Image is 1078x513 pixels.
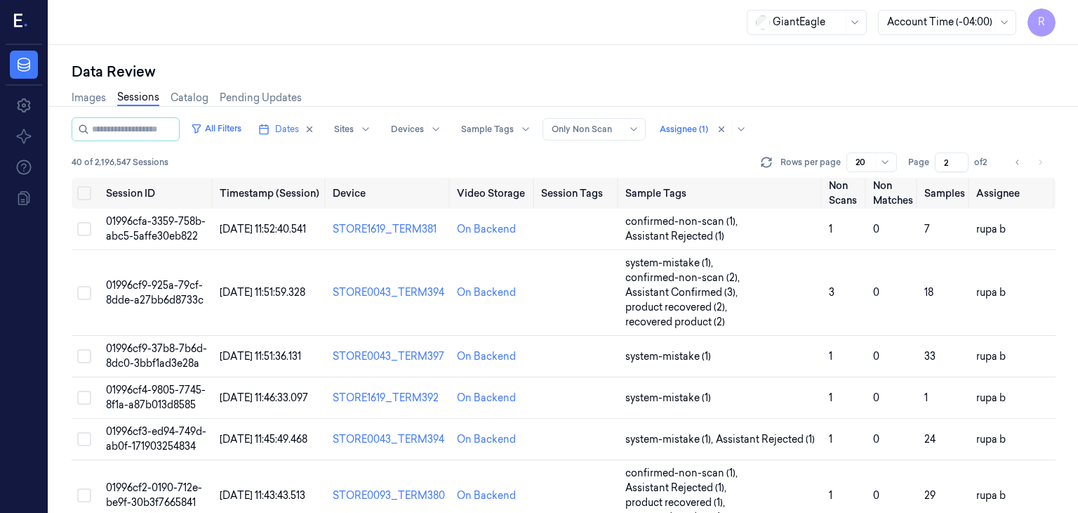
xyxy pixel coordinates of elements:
[457,488,516,503] div: On Backend
[625,495,728,510] span: product recovered (1) ,
[625,229,724,244] span: Assistant Rejected (1)
[106,425,206,453] span: 01996cf3-ed94-749d-ab0f-171903254834
[873,391,879,404] span: 0
[1027,8,1056,37] button: R
[823,178,867,209] th: Non Scans
[77,488,91,502] button: Select row
[976,391,1006,404] span: rupa b
[620,178,823,209] th: Sample Tags
[1008,152,1050,172] nav: pagination
[976,286,1006,299] span: rupa b
[185,117,247,140] button: All Filters
[220,350,301,363] span: [DATE] 11:51:36.131
[77,349,91,363] button: Select row
[625,256,716,271] span: system-mistake (1) ,
[106,384,206,411] span: 01996cf4-9805-7745-8f1a-a87b013d8585
[924,433,936,446] span: 24
[77,286,91,300] button: Select row
[214,178,326,209] th: Timestamp (Session)
[829,489,832,502] span: 1
[976,223,1006,235] span: rupa b
[77,186,91,200] button: Select all
[829,223,832,235] span: 1
[457,432,516,447] div: On Backend
[625,349,711,364] span: system-mistake (1)
[106,215,206,242] span: 01996cfa-3359-758b-abc5-5affe30eb822
[457,391,516,405] div: On Backend
[333,349,446,364] div: STORE0043_TERM397
[220,433,307,446] span: [DATE] 11:45:49.468
[829,350,832,363] span: 1
[829,391,832,404] span: 1
[72,91,106,105] a: Images
[780,156,841,169] p: Rows per page
[924,223,930,235] span: 7
[625,481,729,495] span: Assistant Rejected (1) ,
[829,286,834,299] span: 3
[171,91,208,105] a: Catalog
[873,223,879,235] span: 0
[220,223,306,235] span: [DATE] 11:52:40.541
[625,391,711,405] span: system-mistake (1)
[976,489,1006,502] span: rupa b
[333,285,446,300] div: STORE0043_TERM394
[72,62,1056,82] div: Data Review
[220,489,305,502] span: [DATE] 11:43:43.513
[457,285,516,300] div: On Backend
[77,222,91,236] button: Select row
[220,286,305,299] span: [DATE] 11:51:59.328
[333,222,446,237] div: STORE1619_TERM381
[867,178,919,209] th: Non Matches
[1008,152,1027,172] button: Go to previous page
[77,432,91,446] button: Select row
[924,391,928,404] span: 1
[457,222,516,237] div: On Backend
[971,178,1056,209] th: Assignee
[829,433,832,446] span: 1
[535,178,620,209] th: Session Tags
[106,481,202,509] span: 01996cf2-0190-712e-be9f-30b3f7665841
[457,349,516,364] div: On Backend
[716,432,815,447] span: Assistant Rejected (1)
[333,432,446,447] div: STORE0043_TERM394
[100,178,215,209] th: Session ID
[908,156,929,169] span: Page
[974,156,997,169] span: of 2
[873,350,879,363] span: 0
[220,91,302,105] a: Pending Updates
[253,118,320,141] button: Dates
[625,300,730,315] span: product recovered (2) ,
[333,391,446,405] div: STORE1619_TERM392
[924,350,936,363] span: 33
[72,156,168,169] span: 40 of 2,196,547 Sessions
[625,285,740,300] span: Assistant Confirmed (3) ,
[625,432,716,447] span: system-mistake (1) ,
[625,466,740,481] span: confirmed-non-scan (1) ,
[873,286,879,299] span: 0
[625,271,743,285] span: confirmed-non-scan (2) ,
[275,123,299,136] span: Dates
[220,391,308,404] span: [DATE] 11:46:33.097
[451,178,536,209] th: Video Storage
[106,279,204,306] span: 01996cf9-925a-79cf-8dde-a27bb6d8733c
[919,178,971,209] th: Samples
[327,178,451,209] th: Device
[976,350,1006,363] span: rupa b
[333,488,446,503] div: STORE0093_TERM380
[625,315,725,330] span: recovered product (2)
[117,90,159,106] a: Sessions
[976,433,1006,446] span: rupa b
[106,342,207,370] span: 01996cf9-37b8-7b6d-8dc0-3bbf1ad3e28a
[924,489,936,502] span: 29
[77,391,91,405] button: Select row
[873,433,879,446] span: 0
[873,489,879,502] span: 0
[625,214,740,229] span: confirmed-non-scan (1) ,
[924,286,933,299] span: 18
